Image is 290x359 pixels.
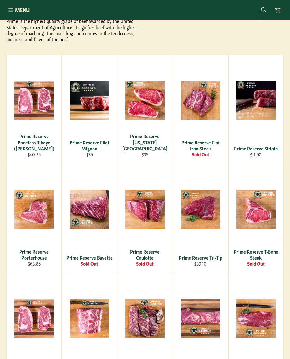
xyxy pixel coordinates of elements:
[62,55,117,164] a: Prime Reserve Filet Mignon Prime Reserve Filet Mignon $35
[173,164,228,273] a: Prime Reserve Tri-Tip Prime Reserve Tri-Tip $39.10
[173,55,228,164] a: Prime Reserve Flat Iron Steak Prime Reserve Flat Iron Steak Sold Out
[122,151,168,157] div: $35
[117,164,173,273] a: Prime Reserve Coulotte Prime Reserve Coulotte Sold Out
[11,133,58,151] div: Prime Reserve Boneless Ribeye ([PERSON_NAME])
[62,164,117,273] a: Prime Reserve Bavette Prime Reserve Bavette Sold Out
[232,145,279,151] div: Prime Reserve Sirloin
[125,299,164,338] img: Prime Reserve Skirt Steak
[177,151,224,157] div: Sold Out
[236,190,276,229] img: Prime Reserve T-Bone Steak
[236,81,276,120] img: Prime Reserve Sirloin
[122,249,168,261] div: Prime Reserve Coulotte
[6,12,145,42] p: Roseda Prime Reserve products are all USDA Prime graded. USDA Prime is the highest quality grade ...
[177,255,224,261] div: Prime Reserve Tri-Tip
[70,299,109,338] img: Prime Reserve Chuck Roast
[125,81,164,120] img: Prime Reserve New York Strip
[117,55,173,164] a: Prime Reserve New York Strip Prime Reserve [US_STATE][GEOGRAPHIC_DATA] $35
[15,7,30,13] span: Menu
[6,55,62,164] a: Prime Reserve Boneless Ribeye (Delmonico) Prime Reserve Boneless Ribeye ([PERSON_NAME]) $40.25
[14,81,54,120] img: Prime Reserve Boneless Ribeye (Delmonico)
[228,164,284,273] a: Prime Reserve T-Bone Steak Prime Reserve T-Bone Steak Sold Out
[66,151,113,157] div: $35
[6,164,62,273] a: Prime Reserve Porterhouse Prime Reserve Porterhouse $63.85
[66,255,113,261] div: Prime Reserve Bavette
[177,139,224,152] div: Prime Reserve Flat Iron Steak
[70,81,109,120] img: Prime Reserve Filet Mignon
[11,151,58,157] div: $40.25
[177,261,224,266] div: $39.10
[14,299,54,338] img: Prime Reserve Bone-In Ribeye
[70,190,109,229] img: Prime Reserve Bavette
[122,133,168,151] div: Prime Reserve [US_STATE][GEOGRAPHIC_DATA]
[236,299,276,338] img: Prime Reserve Flank Steak
[181,299,220,338] img: Prime Reserve Whole Tenderloin
[125,190,164,229] img: Prime Reserve Coulotte
[232,261,279,266] div: Sold Out
[181,81,220,120] img: Prime Reserve Flat Iron Steak
[232,151,279,157] div: $11.50
[228,55,284,164] a: Prime Reserve Sirloin Prime Reserve Sirloin $11.50
[181,190,220,229] img: Prime Reserve Tri-Tip
[66,139,113,152] div: Prime Reserve Filet Mignon
[122,261,168,266] div: Sold Out
[232,249,279,261] div: Prime Reserve T-Bone Steak
[11,249,58,261] div: Prime Reserve Porterhouse
[11,261,58,266] div: $63.85
[14,190,54,229] img: Prime Reserve Porterhouse
[66,261,113,266] div: Sold Out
